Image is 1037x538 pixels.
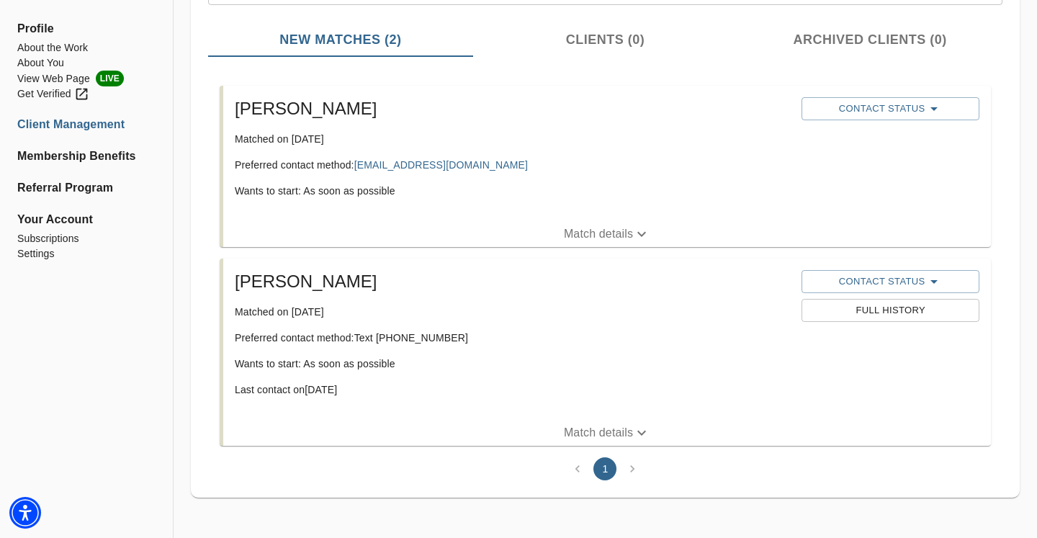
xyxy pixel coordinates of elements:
span: Your Account [17,211,156,228]
button: Contact Status [802,97,979,120]
p: Match details [564,424,633,441]
button: Match details [223,221,991,247]
p: Last contact on [DATE] [235,382,790,397]
button: Full History [802,299,979,322]
a: View Web PageLIVE [17,71,156,86]
button: Match details [223,420,991,446]
nav: pagination navigation [564,457,646,480]
a: Settings [17,246,156,261]
p: Wants to start: As soon as possible [235,184,790,198]
a: Referral Program [17,179,156,197]
div: Get Verified [17,86,89,102]
a: About the Work [17,40,156,55]
span: Profile [17,20,156,37]
p: Match details [564,225,633,243]
a: [EMAIL_ADDRESS][DOMAIN_NAME] [354,159,528,171]
span: Full History [809,302,971,319]
span: Contact Status [809,273,971,290]
a: About You [17,55,156,71]
h5: [PERSON_NAME] [235,97,790,120]
a: Get Verified [17,86,156,102]
span: Archived Clients (0) [746,30,994,50]
span: Contact Status [809,100,971,117]
a: Membership Benefits [17,148,156,165]
a: Subscriptions [17,231,156,246]
p: Matched on [DATE] [235,305,790,319]
p: Preferred contact method: [235,158,790,172]
span: Clients (0) [482,30,730,50]
button: page 1 [593,457,616,480]
p: Wants to start: As soon as possible [235,357,790,371]
div: Accessibility Menu [9,497,41,529]
button: Contact Status [802,270,979,293]
p: Matched on [DATE] [235,132,790,146]
h5: [PERSON_NAME] [235,270,790,293]
p: Preferred contact method: Text [PHONE_NUMBER] [235,331,790,345]
span: New Matches (2) [217,30,464,50]
span: LIVE [96,71,124,86]
li: View Web Page [17,71,156,86]
a: Client Management [17,116,156,133]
